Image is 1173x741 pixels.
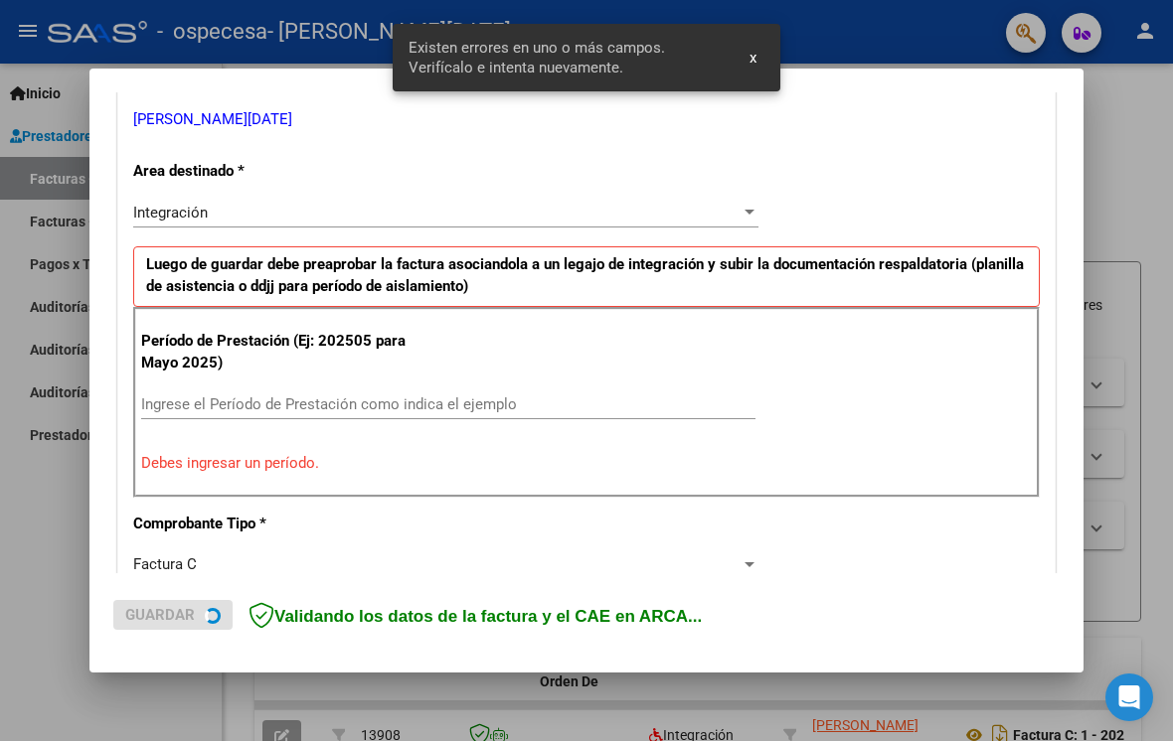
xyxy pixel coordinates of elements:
[133,204,208,222] span: Integración
[146,255,1024,296] strong: Luego de guardar debe preaprobar la factura asociandola a un legajo de integración y subir la doc...
[141,452,1032,475] p: Debes ingresar un período.
[133,555,197,573] span: Factura C
[133,108,1040,131] p: [PERSON_NAME][DATE]
[113,600,233,630] button: Guardar
[133,160,406,183] p: Area destinado *
[750,49,756,67] span: x
[133,513,406,535] p: Comprobante Tipo *
[734,40,772,75] button: x
[1105,673,1153,721] div: Open Intercom Messenger
[409,38,725,77] span: Existen errores en uno o más campos. Verifícalo e intenta nuevamente.
[249,607,702,626] span: Validando los datos de la factura y el CAE en ARCA...
[125,606,195,624] span: Guardar
[141,330,409,374] p: Período de Prestación (Ej: 202505 para Mayo 2025)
